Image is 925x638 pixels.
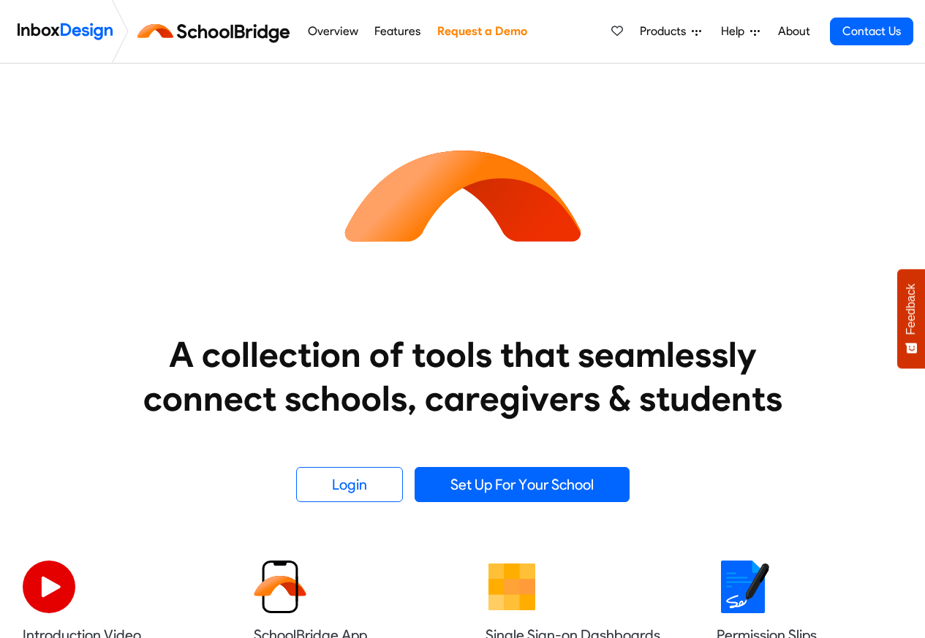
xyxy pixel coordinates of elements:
img: 2022_07_11_icon_video_playback.svg [23,561,75,613]
img: 2022_01_13_icon_grid.svg [486,561,538,613]
a: Help [715,17,766,46]
img: schoolbridge logo [135,14,299,49]
heading: A collection of tools that seamlessly connect schools, caregivers & students [116,333,810,420]
button: Feedback - Show survey [897,269,925,368]
a: Request a Demo [433,17,531,46]
a: Products [634,17,707,46]
img: 2022_01_18_icon_signature.svg [717,561,769,613]
span: Products [640,23,692,40]
a: Features [371,17,425,46]
a: Contact Us [830,18,913,45]
span: Feedback [905,284,918,335]
img: 2022_01_13_icon_sb_app.svg [254,561,306,613]
img: icon_schoolbridge.svg [331,64,594,327]
a: About [774,17,814,46]
span: Help [721,23,750,40]
a: Overview [303,17,362,46]
a: Login [296,467,403,502]
a: Set Up For Your School [415,467,630,502]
